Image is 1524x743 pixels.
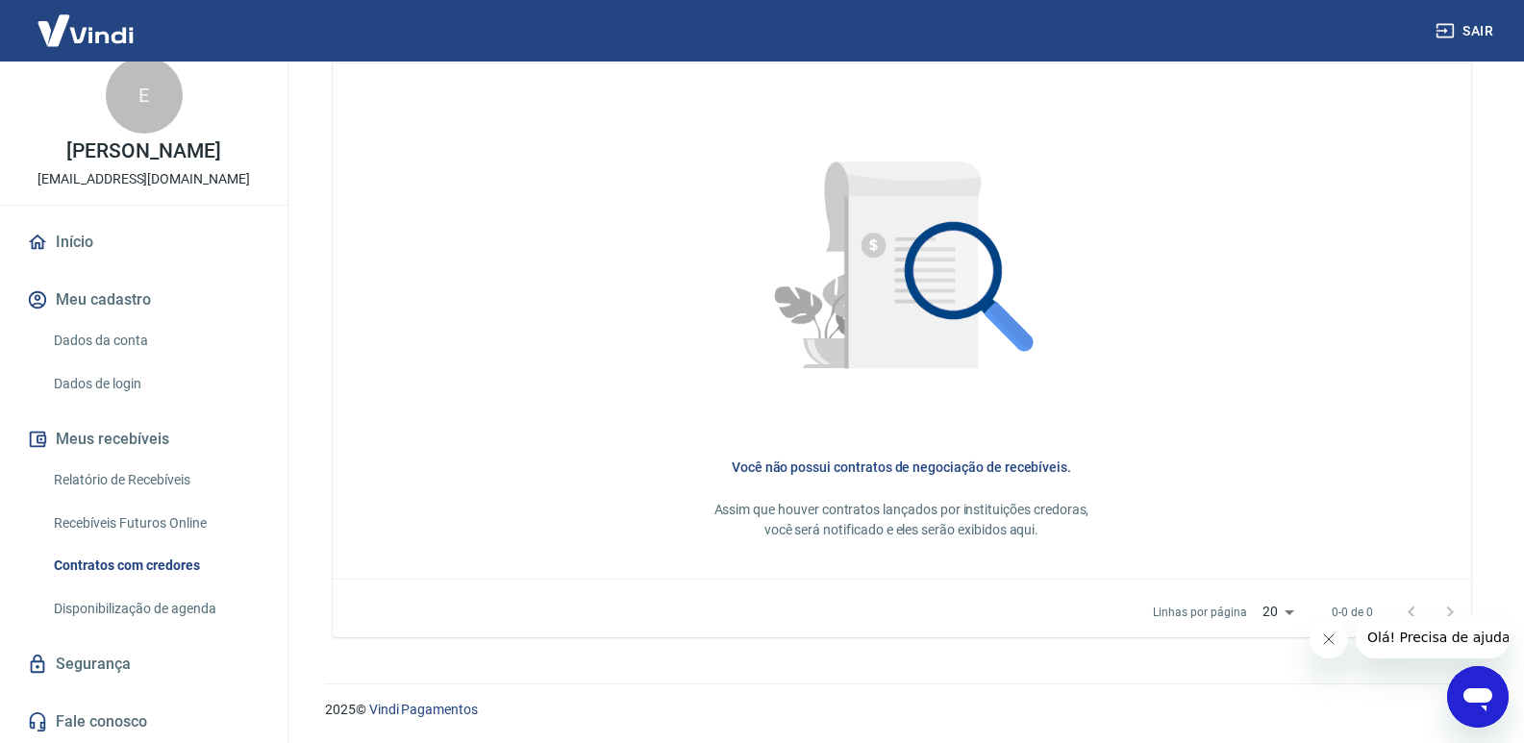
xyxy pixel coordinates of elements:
[1432,13,1501,49] button: Sair
[1447,666,1509,728] iframe: Botão para abrir a janela de mensagens
[46,364,264,404] a: Dados de login
[1310,620,1348,658] iframe: Fechar mensagem
[23,279,264,321] button: Meu cadastro
[46,546,264,585] a: Contratos com credores
[23,1,148,60] img: Vindi
[369,702,478,717] a: Vindi Pagamentos
[66,141,220,161] p: [PERSON_NAME]
[1153,604,1246,621] p: Linhas por página
[363,458,1440,477] h6: Você não possui contratos de negociação de recebíveis.
[23,701,264,743] a: Fale conosco
[1332,604,1373,621] p: 0-0 de 0
[23,643,264,685] a: Segurança
[325,700,1478,720] p: 2025 ©
[46,504,264,543] a: Recebíveis Futuros Online
[12,13,162,29] span: Olá! Precisa de ajuda?
[23,418,264,460] button: Meus recebíveis
[1255,598,1301,626] div: 20
[37,169,250,189] p: [EMAIL_ADDRESS][DOMAIN_NAME]
[46,321,264,360] a: Dados da conta
[1356,616,1509,658] iframe: Mensagem da empresa
[46,589,264,629] a: Disponibilização de agenda
[714,502,1089,537] span: Assim que houver contratos lançados por instituições credoras, você será notificado e eles serão ...
[106,57,183,134] div: E
[724,94,1080,450] img: Nenhum item encontrado
[23,221,264,263] a: Início
[46,460,264,500] a: Relatório de Recebíveis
